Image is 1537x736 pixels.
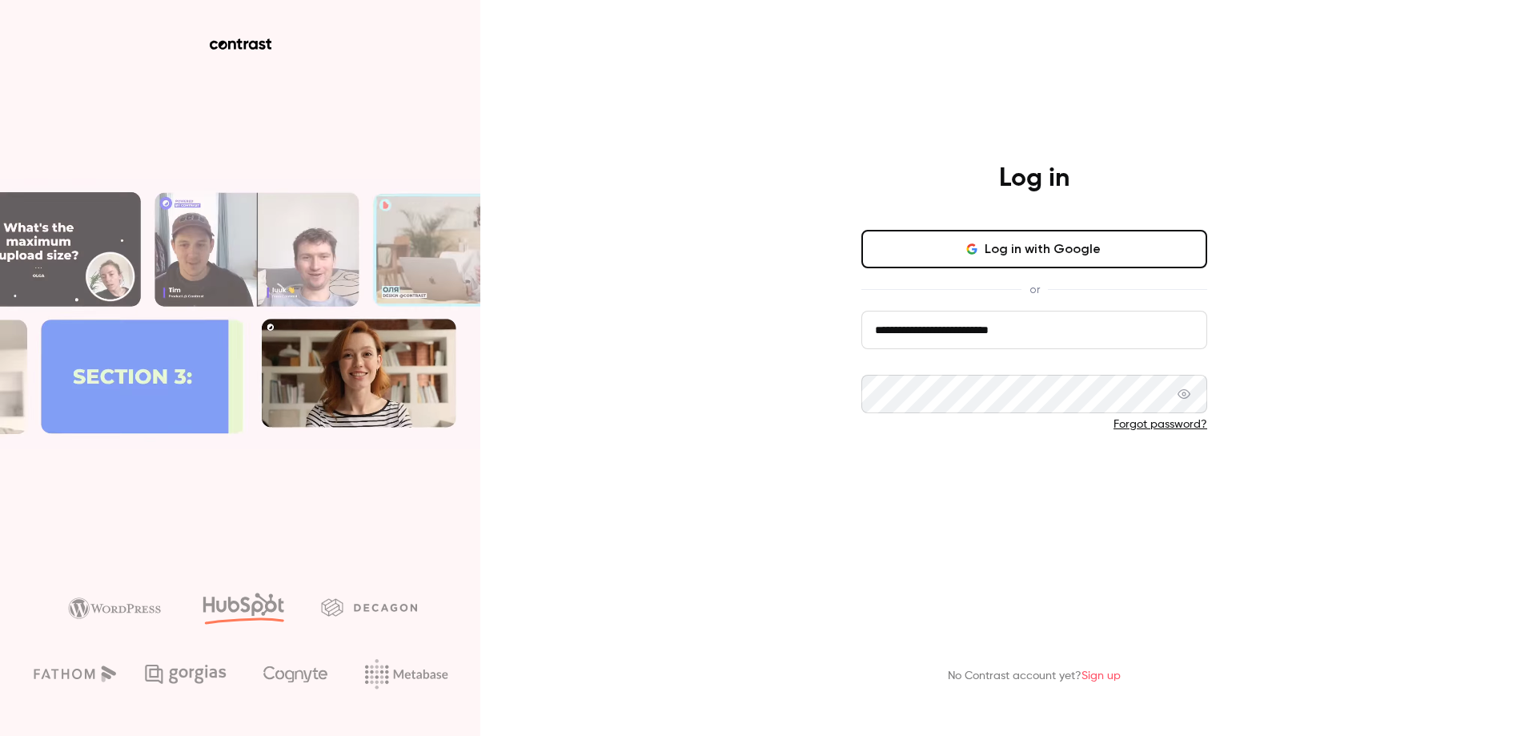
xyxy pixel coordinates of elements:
[999,163,1069,195] h4: Log in
[1082,670,1121,682] a: Sign up
[1114,419,1207,430] a: Forgot password?
[861,230,1207,268] button: Log in with Google
[1021,281,1048,298] span: or
[861,458,1207,497] button: Log in
[321,598,417,616] img: decagon
[948,668,1121,685] p: No Contrast account yet?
